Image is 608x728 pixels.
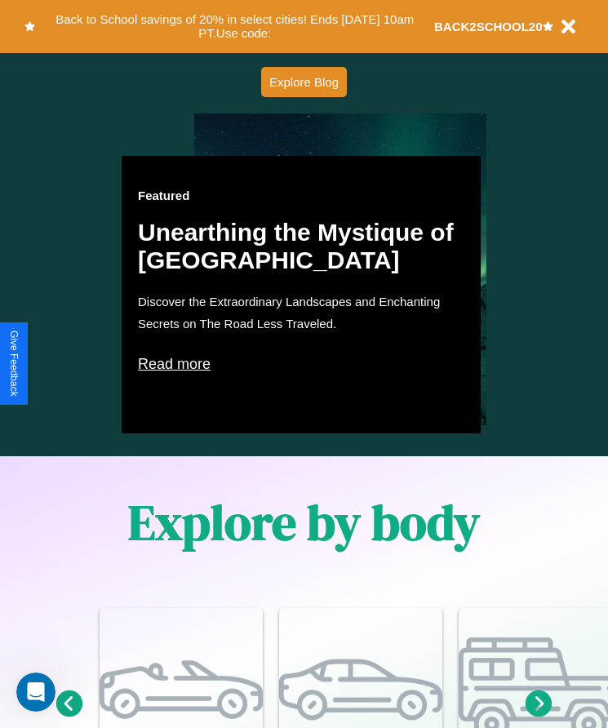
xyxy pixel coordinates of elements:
[434,20,543,33] b: BACK2SCHOOL20
[35,8,434,45] button: Back to School savings of 20% in select cities! Ends [DATE] 10am PT.Use code:
[261,67,347,97] button: Explore Blog
[138,189,464,202] h3: Featured
[16,673,55,712] iframe: Intercom live chat
[128,489,480,556] h1: Explore by body
[138,291,464,335] p: Discover the Extraordinary Landscapes and Enchanting Secrets on The Road Less Traveled.
[8,331,20,397] div: Give Feedback
[138,351,464,377] p: Read more
[138,219,464,274] h2: Unearthing the Mystique of [GEOGRAPHIC_DATA]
